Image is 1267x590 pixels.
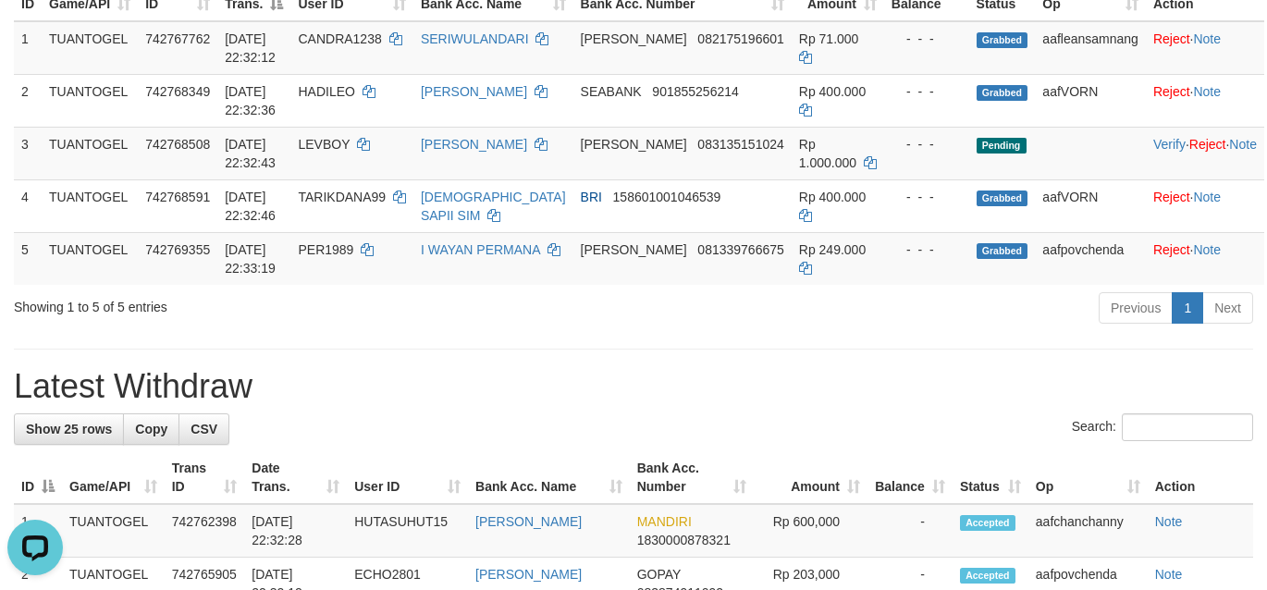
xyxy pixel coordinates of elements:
th: Op: activate to sort column ascending [1028,451,1148,504]
span: BRI [581,190,602,204]
td: · [1146,179,1264,232]
td: · [1146,74,1264,127]
th: Balance: activate to sort column ascending [867,451,953,504]
td: 5 [14,232,42,285]
span: 742768349 [145,84,210,99]
span: HADILEO [298,84,354,99]
td: 1 [14,21,42,75]
a: Note [1193,31,1221,46]
span: TARIKDANA99 [298,190,386,204]
th: Amount: activate to sort column ascending [754,451,867,504]
div: - - - [892,82,962,101]
td: TUANTOGEL [42,127,138,179]
td: TUANTOGEL [42,74,138,127]
a: Next [1202,292,1253,324]
a: Previous [1099,292,1173,324]
span: Accepted [960,568,1015,584]
td: Rp 600,000 [754,504,867,558]
td: HUTASUHUT15 [347,504,468,558]
span: Grabbed [977,191,1028,206]
div: - - - [892,240,962,259]
div: Showing 1 to 5 of 5 entries [14,290,514,316]
span: PER1989 [298,242,353,257]
a: Note [1193,84,1221,99]
a: I WAYAN PERMANA [421,242,540,257]
td: · · [1146,127,1264,179]
td: aafchanchanny [1028,504,1148,558]
a: Copy [123,413,179,445]
a: Reject [1153,31,1190,46]
td: TUANTOGEL [42,232,138,285]
a: Reject [1153,190,1190,204]
a: Note [1229,137,1257,152]
a: [DEMOGRAPHIC_DATA] SAPII SIM [421,190,566,223]
a: CSV [178,413,229,445]
span: Copy 1830000878321 to clipboard [637,533,731,547]
span: Copy 081339766675 to clipboard [697,242,783,257]
span: Rp 249.000 [799,242,866,257]
a: Reject [1189,137,1226,152]
td: 1 [14,504,62,558]
span: SEABANK [581,84,642,99]
th: Action [1148,451,1253,504]
span: [DATE] 22:32:43 [225,137,276,170]
td: TUANTOGEL [62,504,165,558]
th: Bank Acc. Name: activate to sort column ascending [468,451,630,504]
a: [PERSON_NAME] [421,137,527,152]
h1: Latest Withdraw [14,368,1253,405]
span: Pending [977,138,1027,154]
th: Trans ID: activate to sort column ascending [165,451,245,504]
span: CANDRA1238 [298,31,381,46]
span: LEVBOY [298,137,350,152]
span: [DATE] 22:33:19 [225,242,276,276]
span: Copy 901855256214 to clipboard [652,84,738,99]
a: Note [1155,514,1183,529]
a: [PERSON_NAME] [475,514,582,529]
span: CSV [191,422,217,436]
span: Copy 082175196601 to clipboard [697,31,783,46]
th: User ID: activate to sort column ascending [347,451,468,504]
span: Grabbed [977,85,1028,101]
button: Open LiveChat chat widget [7,7,63,63]
td: aafVORN [1035,74,1146,127]
span: Grabbed [977,243,1028,259]
a: SERIWULANDARI [421,31,529,46]
span: Show 25 rows [26,422,112,436]
span: Rp 1.000.000 [799,137,856,170]
td: 4 [14,179,42,232]
span: [PERSON_NAME] [581,242,687,257]
span: Copy 083135151024 to clipboard [697,137,783,152]
span: Copy [135,422,167,436]
th: Date Trans.: activate to sort column ascending [244,451,347,504]
td: 2 [14,74,42,127]
td: - [867,504,953,558]
td: · [1146,21,1264,75]
th: ID: activate to sort column descending [14,451,62,504]
th: Status: activate to sort column ascending [953,451,1028,504]
span: Rp 71.000 [799,31,859,46]
span: MANDIRI [637,514,692,529]
td: TUANTOGEL [42,21,138,75]
span: [DATE] 22:32:36 [225,84,276,117]
th: Bank Acc. Number: activate to sort column ascending [630,451,754,504]
a: Note [1193,190,1221,204]
span: [PERSON_NAME] [581,31,687,46]
span: 742768591 [145,190,210,204]
a: 1 [1172,292,1203,324]
div: - - - [892,135,962,154]
a: [PERSON_NAME] [421,84,527,99]
td: 3 [14,127,42,179]
td: [DATE] 22:32:28 [244,504,347,558]
span: Rp 400.000 [799,84,866,99]
a: Verify [1153,137,1186,152]
td: TUANTOGEL [42,179,138,232]
span: [DATE] 22:32:46 [225,190,276,223]
td: aafpovchenda [1035,232,1146,285]
th: Game/API: activate to sort column ascending [62,451,165,504]
td: · [1146,232,1264,285]
span: [PERSON_NAME] [581,137,687,152]
div: - - - [892,30,962,48]
a: Reject [1153,84,1190,99]
span: Rp 400.000 [799,190,866,204]
span: Copy 158601001046539 to clipboard [613,190,721,204]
